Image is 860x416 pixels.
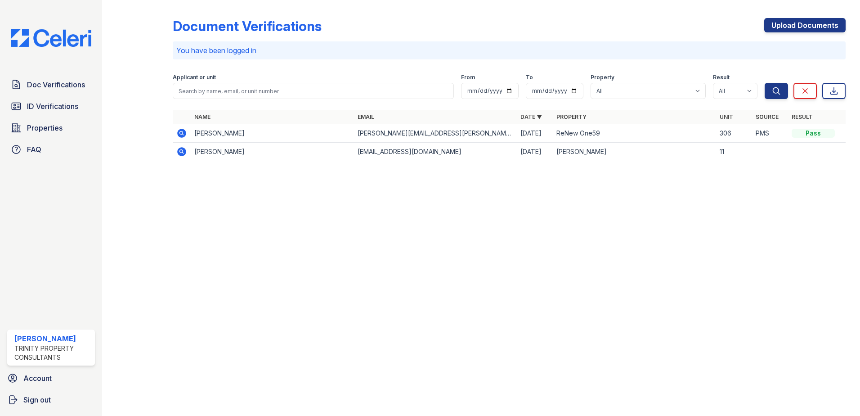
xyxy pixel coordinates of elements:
[4,29,99,47] img: CE_Logo_Blue-a8612792a0a2168367f1c8372b55b34899dd931a85d93a1a3d3e32e68fde9ad4.png
[756,113,779,120] a: Source
[23,394,51,405] span: Sign out
[27,122,63,133] span: Properties
[173,18,322,34] div: Document Verifications
[7,119,95,137] a: Properties
[4,391,99,409] a: Sign out
[752,124,788,143] td: PMS
[716,143,752,161] td: 11
[7,76,95,94] a: Doc Verifications
[354,124,517,143] td: [PERSON_NAME][EMAIL_ADDRESS][PERSON_NAME][DOMAIN_NAME]
[23,373,52,384] span: Account
[191,143,354,161] td: [PERSON_NAME]
[556,113,587,120] a: Property
[27,101,78,112] span: ID Verifications
[14,344,91,362] div: Trinity Property Consultants
[354,143,517,161] td: [EMAIL_ADDRESS][DOMAIN_NAME]
[792,113,813,120] a: Result
[191,124,354,143] td: [PERSON_NAME]
[720,113,733,120] a: Unit
[553,124,716,143] td: ReNew One59
[27,79,85,90] span: Doc Verifications
[716,124,752,143] td: 306
[27,144,41,155] span: FAQ
[591,74,614,81] label: Property
[7,97,95,115] a: ID Verifications
[517,124,553,143] td: [DATE]
[461,74,475,81] label: From
[4,369,99,387] a: Account
[517,143,553,161] td: [DATE]
[194,113,211,120] a: Name
[792,129,835,138] div: Pass
[14,333,91,344] div: [PERSON_NAME]
[173,83,454,99] input: Search by name, email, or unit number
[526,74,533,81] label: To
[764,18,846,32] a: Upload Documents
[520,113,542,120] a: Date ▼
[173,74,216,81] label: Applicant or unit
[713,74,730,81] label: Result
[553,143,716,161] td: [PERSON_NAME]
[7,140,95,158] a: FAQ
[358,113,374,120] a: Email
[176,45,842,56] p: You have been logged in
